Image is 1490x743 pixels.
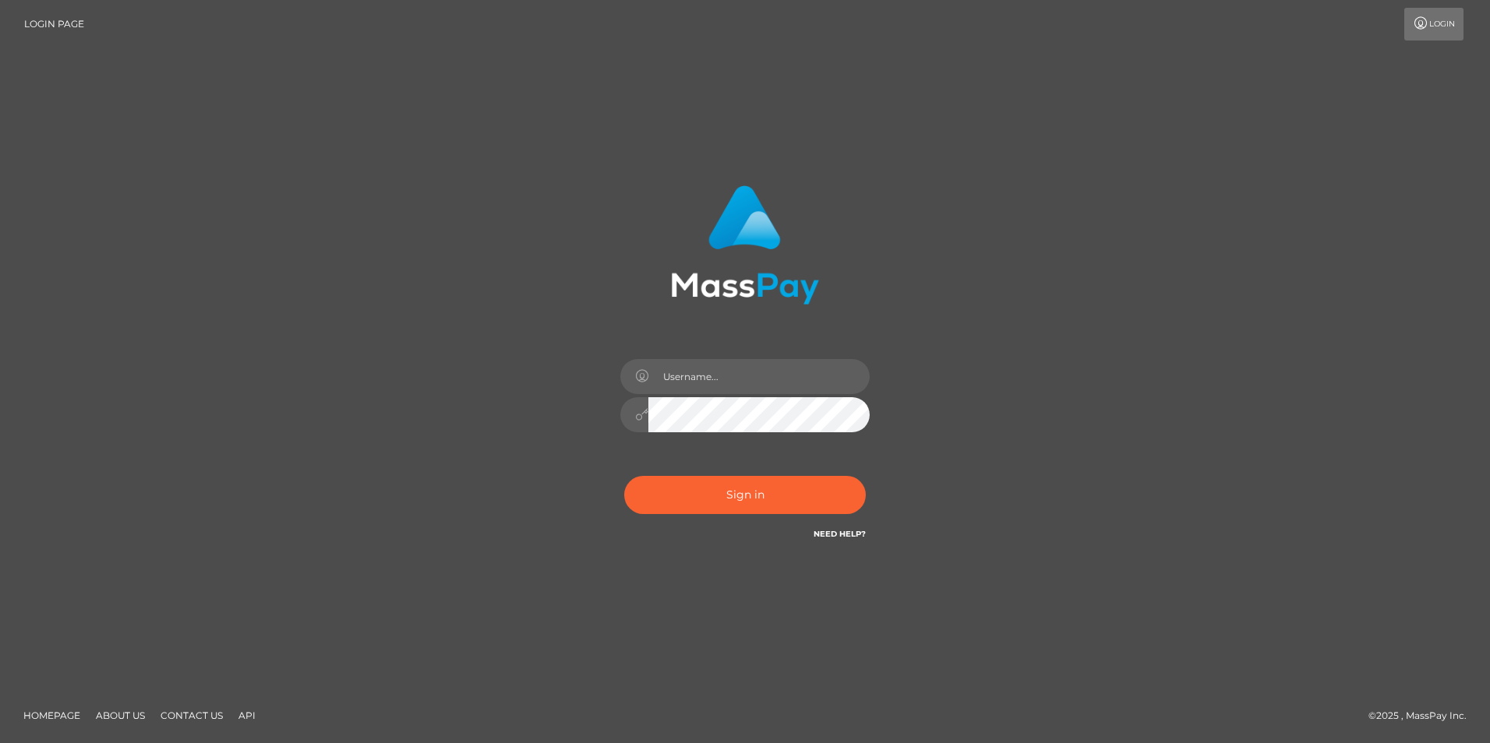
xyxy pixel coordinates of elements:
button: Sign in [624,476,866,514]
a: API [232,703,262,727]
input: Username... [648,359,870,394]
img: MassPay Login [671,185,819,305]
a: Homepage [17,703,87,727]
a: Need Help? [814,529,866,539]
a: Contact Us [154,703,229,727]
div: © 2025 , MassPay Inc. [1368,707,1478,724]
a: About Us [90,703,151,727]
a: Login [1404,8,1464,40]
a: Login Page [24,8,84,40]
